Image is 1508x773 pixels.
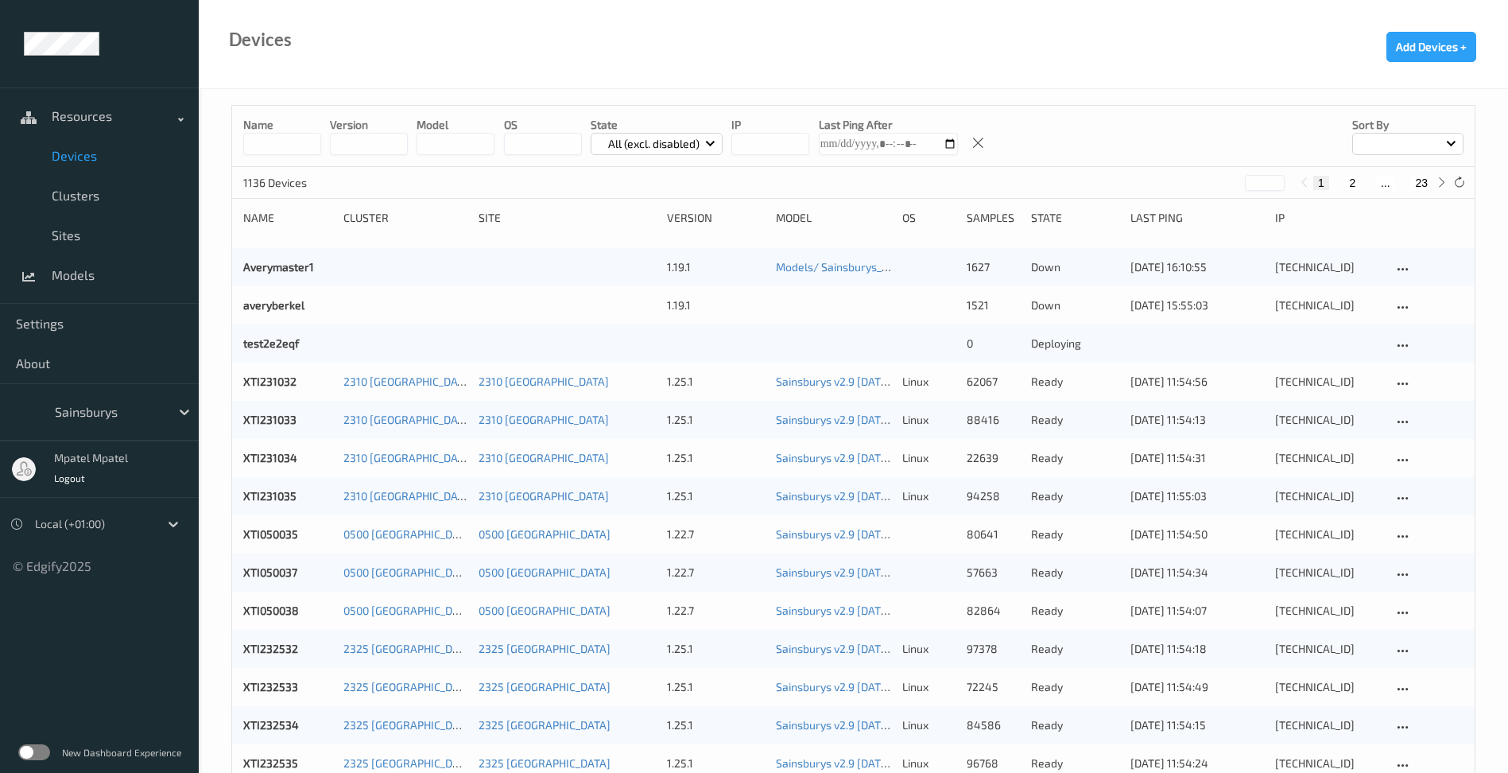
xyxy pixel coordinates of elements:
p: version [330,117,408,133]
div: [TECHNICAL_ID] [1275,374,1382,390]
div: 1.25.1 [667,450,765,466]
div: [DATE] 11:54:49 [1130,679,1263,695]
a: XTI231034 [243,451,297,464]
div: [TECHNICAL_ID] [1275,756,1382,771]
a: Sainsburys v2.9 [DATE] 10:55 Auto Save [776,489,973,503]
p: ready [1031,717,1120,733]
div: [DATE] 11:54:56 [1130,374,1263,390]
a: 2325 [GEOGRAPHIC_DATA] [479,680,611,693]
div: 1.25.1 [667,412,765,428]
p: linux [902,450,956,466]
button: 2 [1344,176,1360,190]
div: 1.19.1 [667,297,765,313]
p: linux [902,641,956,657]
a: 0500 [GEOGRAPHIC_DATA] [343,565,475,579]
a: XTI231032 [243,375,297,388]
p: ready [1031,756,1120,771]
div: [DATE] 11:54:13 [1130,412,1263,428]
div: 1.22.7 [667,526,765,542]
a: Sainsburys v2.9 [DATE] 10:55 Auto Save [776,604,973,617]
p: down [1031,259,1120,275]
div: 0 [967,336,1020,352]
a: Sainsburys v2.9 [DATE] 10:55 Auto Save [776,375,973,388]
a: 2310 [GEOGRAPHIC_DATA] [343,413,474,426]
div: [TECHNICAL_ID] [1275,412,1382,428]
a: 2325 [GEOGRAPHIC_DATA] [343,680,475,693]
a: XTI231035 [243,489,297,503]
p: OS [504,117,582,133]
p: Name [243,117,321,133]
a: Sainsburys v2.9 [DATE] 10:55 Auto Save [776,680,973,693]
div: OS [902,210,956,226]
div: [DATE] 11:55:03 [1130,488,1263,504]
p: down [1031,297,1120,313]
a: 2325 [GEOGRAPHIC_DATA] [479,642,611,655]
div: [TECHNICAL_ID] [1275,603,1382,619]
div: [TECHNICAL_ID] [1275,488,1382,504]
div: 96768 [967,756,1020,771]
a: 2325 [GEOGRAPHIC_DATA] [343,642,475,655]
p: linux [902,717,956,733]
div: 1521 [967,297,1020,313]
a: 2310 [GEOGRAPHIC_DATA] [479,413,609,426]
a: XTI232534 [243,718,299,732]
p: model [417,117,494,133]
div: 88416 [967,412,1020,428]
p: linux [902,488,956,504]
p: deploying [1031,336,1120,352]
a: XTI231033 [243,413,297,426]
div: State [1031,210,1120,226]
div: version [667,210,765,226]
div: [TECHNICAL_ID] [1275,259,1382,275]
a: Averymaster1 [243,260,314,274]
div: 22639 [967,450,1020,466]
a: Sainsburys v2.9 [DATE] 10:55 Auto Save [776,451,973,464]
a: 2310 [GEOGRAPHIC_DATA] [343,375,474,388]
div: [DATE] 11:54:15 [1130,717,1263,733]
div: Name [243,210,332,226]
a: XTI050037 [243,565,297,579]
div: Model [776,210,891,226]
a: test2e2eqf [243,336,299,350]
a: 0500 [GEOGRAPHIC_DATA] [479,604,611,617]
a: Sainsburys v2.9 [DATE] 10:55 Auto Save [776,413,973,426]
a: 0500 [GEOGRAPHIC_DATA] [479,527,611,541]
div: 1.25.1 [667,374,765,390]
p: All (excl. disabled) [603,136,705,152]
div: Site [479,210,656,226]
div: [DATE] 11:54:31 [1130,450,1263,466]
a: 2310 [GEOGRAPHIC_DATA] [343,451,474,464]
p: linux [902,374,956,390]
p: ready [1031,565,1120,581]
a: XTI232532 [243,642,298,655]
a: 0500 [GEOGRAPHIC_DATA] [479,565,611,579]
div: Devices [229,32,292,48]
p: State [591,117,723,133]
p: ready [1031,374,1120,390]
p: linux [902,412,956,428]
button: ... [1376,176,1395,190]
a: 2310 [GEOGRAPHIC_DATA] [479,375,609,388]
a: 2310 [GEOGRAPHIC_DATA] [479,489,609,503]
a: 2325 [GEOGRAPHIC_DATA] [343,756,475,770]
div: [TECHNICAL_ID] [1275,679,1382,695]
button: Add Devices + [1386,32,1476,62]
a: Sainsburys v2.9 [DATE] 10:55 Auto Save [776,565,973,579]
div: [TECHNICAL_ID] [1275,297,1382,313]
p: linux [902,679,956,695]
p: ready [1031,679,1120,695]
p: 1136 Devices [243,175,362,191]
div: 1.25.1 [667,756,765,771]
div: [TECHNICAL_ID] [1275,526,1382,542]
div: 57663 [967,565,1020,581]
div: [TECHNICAL_ID] [1275,717,1382,733]
div: 1627 [967,259,1020,275]
a: Sainsburys v2.9 [DATE] 10:55 Auto Save [776,527,973,541]
a: averyberkel [243,298,304,312]
div: [DATE] 11:54:34 [1130,565,1263,581]
div: [TECHNICAL_ID] [1275,450,1382,466]
button: 1 [1313,176,1329,190]
div: 80641 [967,526,1020,542]
a: XTI232535 [243,756,298,770]
div: [DATE] 15:55:03 [1130,297,1263,313]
